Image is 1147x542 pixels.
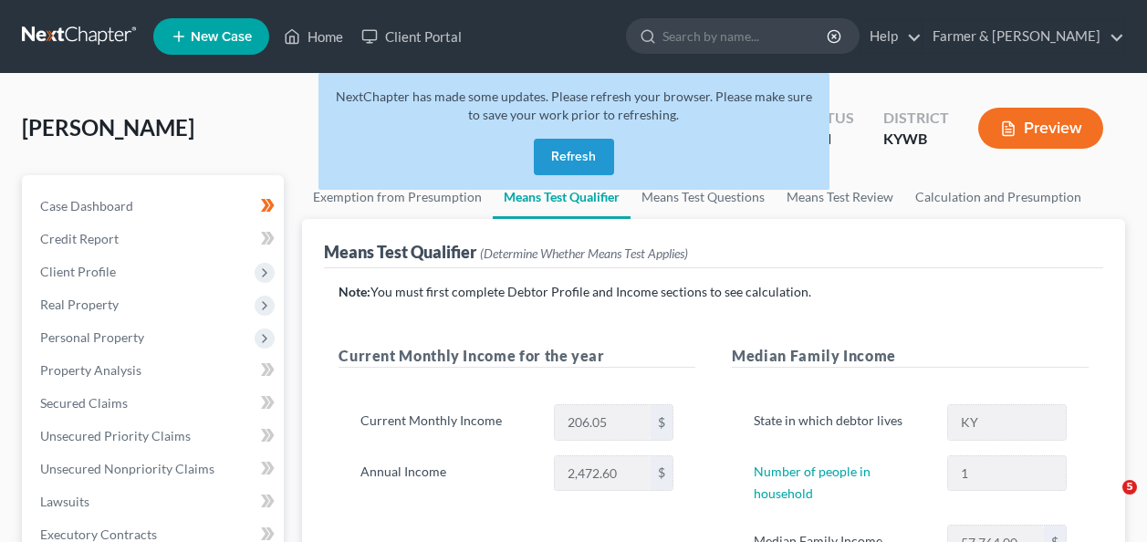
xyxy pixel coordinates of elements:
span: Unsecured Nonpriority Claims [40,461,214,476]
a: Number of people in household [754,464,871,501]
a: Home [275,20,352,53]
a: Property Analysis [26,354,284,387]
a: Credit Report [26,223,284,255]
span: Property Analysis [40,362,141,378]
h5: Median Family Income [732,345,1089,368]
a: Farmer & [PERSON_NAME] [923,20,1124,53]
label: Current Monthly Income [351,404,545,441]
a: Case Dashboard [26,190,284,223]
span: Case Dashboard [40,198,133,214]
div: Means Test Qualifier [324,241,688,263]
span: Credit Report [40,231,119,246]
div: $ [651,405,673,440]
span: NextChapter has made some updates. Please refresh your browser. Please make sure to save your wor... [336,89,812,122]
div: District [883,108,949,129]
label: State in which debtor lives [745,404,938,441]
span: New Case [191,30,252,44]
span: 5 [1122,480,1137,495]
a: Exemption from Presumption [302,175,493,219]
div: KYWB [883,129,949,150]
span: Secured Claims [40,395,128,411]
a: Unsecured Priority Claims [26,420,284,453]
a: Calculation and Presumption [904,175,1092,219]
input: State [948,405,1066,440]
button: Refresh [534,139,614,175]
strong: Note: [339,284,370,299]
a: Client Portal [352,20,471,53]
span: (Determine Whether Means Test Applies) [480,245,688,261]
p: You must first complete Debtor Profile and Income sections to see calculation. [339,283,1089,301]
input: 0.00 [555,456,651,491]
div: $ [651,456,673,491]
span: Personal Property [40,329,144,345]
a: Secured Claims [26,387,284,420]
input: -- [948,456,1066,491]
span: Lawsuits [40,494,89,509]
span: Real Property [40,297,119,312]
input: Search by name... [662,19,829,53]
input: 0.00 [555,405,651,440]
iframe: Intercom live chat [1085,480,1129,524]
a: Help [860,20,922,53]
a: Unsecured Nonpriority Claims [26,453,284,485]
h5: Current Monthly Income for the year [339,345,695,368]
a: Means Test Review [776,175,904,219]
span: Executory Contracts [40,526,157,542]
span: Unsecured Priority Claims [40,428,191,443]
a: Lawsuits [26,485,284,518]
label: Annual Income [351,455,545,492]
span: [PERSON_NAME] [22,114,194,141]
button: Preview [978,108,1103,149]
span: Client Profile [40,264,116,279]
